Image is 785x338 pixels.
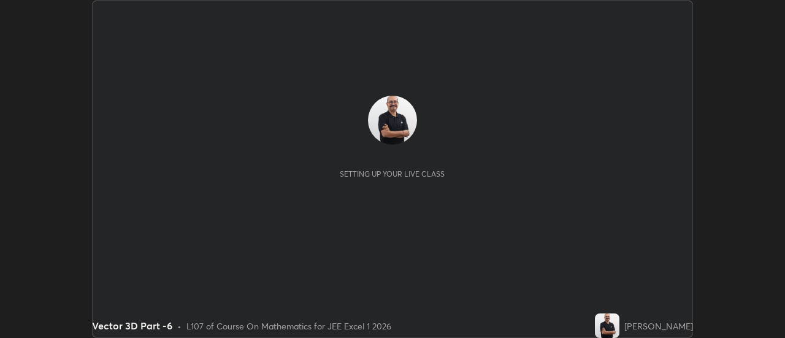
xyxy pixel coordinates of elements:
[92,318,172,333] div: Vector 3D Part -6
[595,313,619,338] img: f4fe20449b554fa787a96a8b723f4a54.jpg
[624,320,693,332] div: [PERSON_NAME]
[177,320,182,332] div: •
[368,96,417,145] img: f4fe20449b554fa787a96a8b723f4a54.jpg
[186,320,391,332] div: L107 of Course On Mathematics for JEE Excel 1 2026
[340,169,445,179] div: Setting up your live class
